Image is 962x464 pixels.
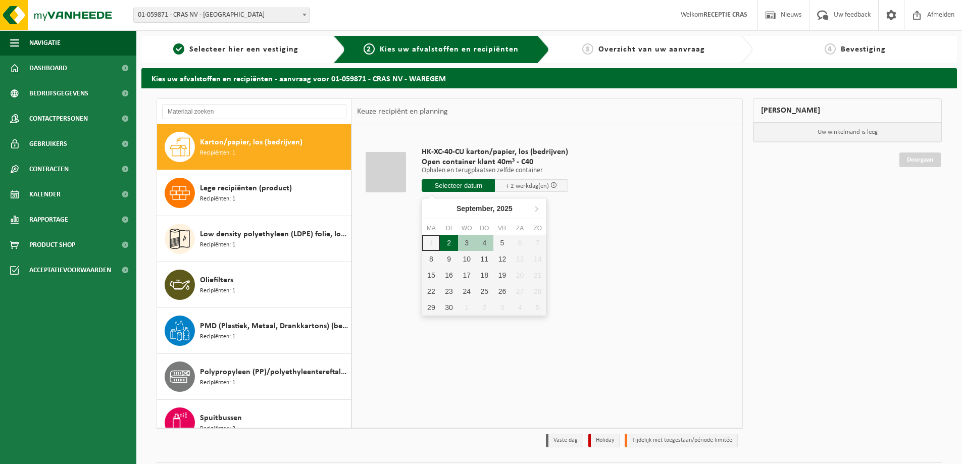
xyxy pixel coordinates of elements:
[422,251,440,267] div: 8
[493,283,511,299] div: 26
[380,45,519,54] span: Kies uw afvalstoffen en recipiënten
[440,235,458,251] div: 2
[364,43,375,55] span: 2
[200,136,302,148] span: Karton/papier, los (bedrijven)
[493,267,511,283] div: 19
[440,299,458,316] div: 30
[493,251,511,267] div: 12
[200,240,235,250] span: Recipiënten: 1
[157,400,351,445] button: Spuitbussen Recipiënten: 2
[497,205,513,212] i: 2025
[157,262,351,308] button: Oliefilters Recipiënten: 1
[422,267,440,283] div: 15
[476,235,493,251] div: 4
[29,207,68,232] span: Rapportage
[458,223,476,233] div: wo
[458,235,476,251] div: 3
[899,152,941,167] a: Doorgaan
[422,283,440,299] div: 22
[703,11,747,19] strong: RECEPTIE CRAS
[200,228,348,240] span: Low density polyethyleen (LDPE) folie, los, naturel
[476,267,493,283] div: 18
[157,216,351,262] button: Low density polyethyleen (LDPE) folie, los, naturel Recipiënten: 1
[452,200,517,217] div: September,
[422,167,568,174] p: Ophalen en terugplaatsen zelfde container
[458,251,476,267] div: 10
[422,223,440,233] div: ma
[598,45,705,54] span: Overzicht van uw aanvraag
[141,68,957,88] h2: Kies uw afvalstoffen en recipiënten - aanvraag voor 01-059871 - CRAS NV - WAREGEM
[476,251,493,267] div: 11
[493,235,511,251] div: 5
[157,308,351,354] button: PMD (Plastiek, Metaal, Drankkartons) (bedrijven) Recipiënten: 1
[162,104,346,119] input: Materiaal zoeken
[588,434,620,447] li: Holiday
[157,170,351,216] button: Lege recipiënten (product) Recipiënten: 1
[582,43,593,55] span: 3
[146,43,325,56] a: 1Selecteer hier een vestiging
[511,223,529,233] div: za
[200,182,292,194] span: Lege recipiënten (product)
[189,45,298,54] span: Selecteer hier een vestiging
[29,182,61,207] span: Kalender
[173,43,184,55] span: 1
[29,257,111,283] span: Acceptatievoorwaarden
[440,223,458,233] div: di
[200,366,348,378] span: Polypropyleen (PP)/polyethyleentereftalaat (PET) spanbanden
[29,30,61,56] span: Navigatie
[440,251,458,267] div: 9
[493,299,511,316] div: 3
[440,283,458,299] div: 23
[200,378,235,388] span: Recipiënten: 1
[458,283,476,299] div: 24
[440,267,458,283] div: 16
[753,123,941,142] p: Uw winkelmand is leeg
[529,223,546,233] div: zo
[506,183,549,189] span: + 2 werkdag(en)
[493,223,511,233] div: vr
[841,45,886,54] span: Bevestiging
[200,286,235,296] span: Recipiënten: 1
[422,157,568,167] span: Open container klant 40m³ - C40
[134,8,310,22] span: 01-059871 - CRAS NV - WAREGEM
[133,8,310,23] span: 01-059871 - CRAS NV - WAREGEM
[422,299,440,316] div: 29
[157,124,351,170] button: Karton/papier, los (bedrijven) Recipiënten: 1
[29,81,88,106] span: Bedrijfsgegevens
[29,232,75,257] span: Product Shop
[458,299,476,316] div: 1
[29,106,88,131] span: Contactpersonen
[157,354,351,400] button: Polypropyleen (PP)/polyethyleentereftalaat (PET) spanbanden Recipiënten: 1
[476,223,493,233] div: do
[200,194,235,204] span: Recipiënten: 1
[825,43,836,55] span: 4
[200,320,348,332] span: PMD (Plastiek, Metaal, Drankkartons) (bedrijven)
[476,299,493,316] div: 2
[200,424,235,434] span: Recipiënten: 2
[200,412,242,424] span: Spuitbussen
[29,131,67,157] span: Gebruikers
[29,157,69,182] span: Contracten
[476,283,493,299] div: 25
[753,98,942,123] div: [PERSON_NAME]
[625,434,738,447] li: Tijdelijk niet toegestaan/période limitée
[422,147,568,157] span: HK-XC-40-CU karton/papier, los (bedrijven)
[200,332,235,342] span: Recipiënten: 1
[458,267,476,283] div: 17
[422,179,495,192] input: Selecteer datum
[200,148,235,158] span: Recipiënten: 1
[29,56,67,81] span: Dashboard
[352,99,453,124] div: Keuze recipiënt en planning
[200,274,233,286] span: Oliefilters
[546,434,583,447] li: Vaste dag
